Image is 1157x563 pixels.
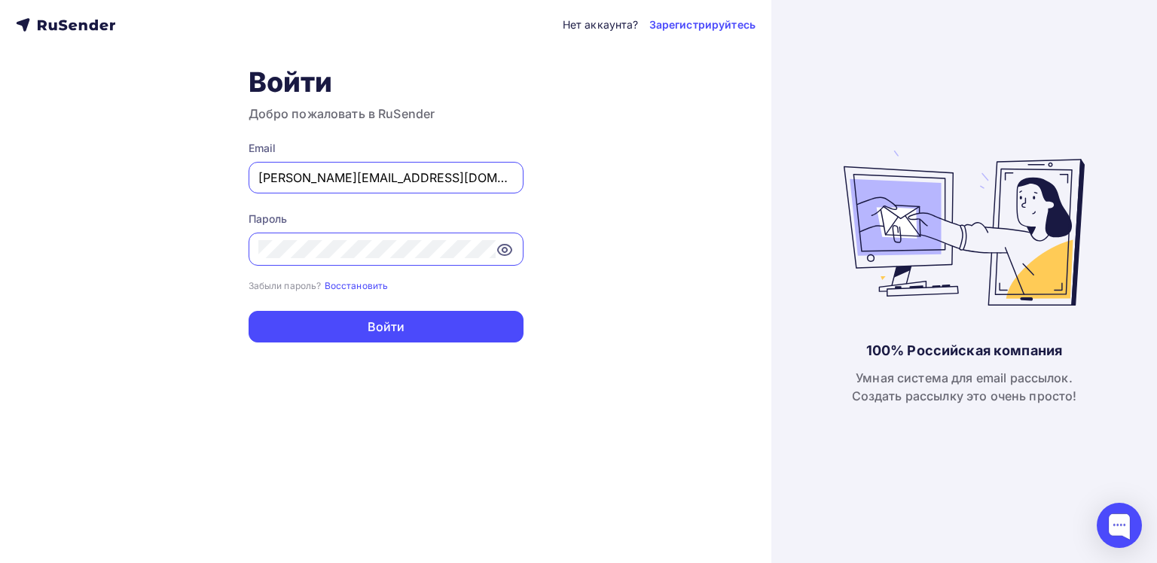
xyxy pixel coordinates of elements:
h1: Войти [249,65,524,99]
input: Укажите свой email [258,169,514,187]
button: Войти [249,311,524,342]
div: 100% Российская компания [866,342,1062,360]
small: Забыли пароль? [249,280,322,291]
div: Нет аккаунта? [563,17,639,32]
a: Восстановить [325,278,389,291]
h3: Добро пожаловать в RuSender [249,105,524,123]
small: Восстановить [325,280,389,291]
div: Умная система для email рассылок. Создать рассылку это очень просто! [852,369,1077,405]
div: Email [249,141,524,156]
a: Зарегистрируйтесь [649,17,756,32]
div: Пароль [249,212,524,227]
